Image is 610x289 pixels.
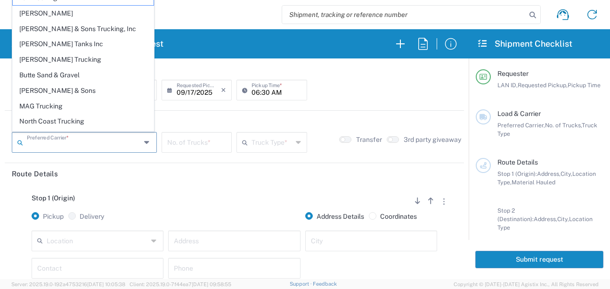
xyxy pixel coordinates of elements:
img: pge [11,4,49,26]
span: No. of Trucks, [545,122,582,129]
span: Address, [534,215,557,223]
label: Transfer [356,135,382,144]
span: North Coast Trucking [13,114,154,129]
span: [DATE] 10:05:38 [87,281,125,287]
h2: Route Details [12,169,58,179]
span: Client: 2025.19.0-7f44ea7 [130,281,231,287]
label: Coordinates [369,212,417,221]
span: Stop 1 (Origin) [32,194,75,202]
span: [PERSON_NAME] & Sons [13,83,154,98]
span: Load & Carrier [497,110,541,117]
span: LAN ID, [497,82,518,89]
span: Address, [537,170,561,177]
label: Address Details [305,212,364,221]
span: [PERSON_NAME] Trucking [13,52,154,67]
span: Copyright © [DATE]-[DATE] Agistix Inc., All Rights Reserved [454,280,599,289]
span: Butte Sand & Gravel [13,68,154,83]
span: [DATE] 09:58:55 [192,281,231,287]
h2: Aggregate & Spoils Shipment Request [11,38,163,50]
h2: Shipment Checklist [477,38,572,50]
span: Material Hauled [512,179,555,186]
span: Northstate Aggregate [13,130,154,144]
span: Preferred Carrier, [497,122,545,129]
button: Submit request [475,251,603,268]
span: Pickup Time [568,82,601,89]
span: Requested Pickup, [518,82,568,89]
label: 3rd party giveaway [404,135,461,144]
span: Stop 1 (Origin): [497,170,537,177]
i: × [221,83,226,98]
span: Server: 2025.19.0-192a4753216 [11,281,125,287]
span: MAG Trucking [13,99,154,114]
span: Requester [497,70,529,77]
span: City, [557,215,569,223]
span: Route Details [497,158,538,166]
span: City, [561,170,572,177]
a: Support [290,281,313,287]
span: Stop 2 (Destination): [497,207,534,223]
input: Shipment, tracking or reference number [282,6,526,24]
a: Feedback [313,281,337,287]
